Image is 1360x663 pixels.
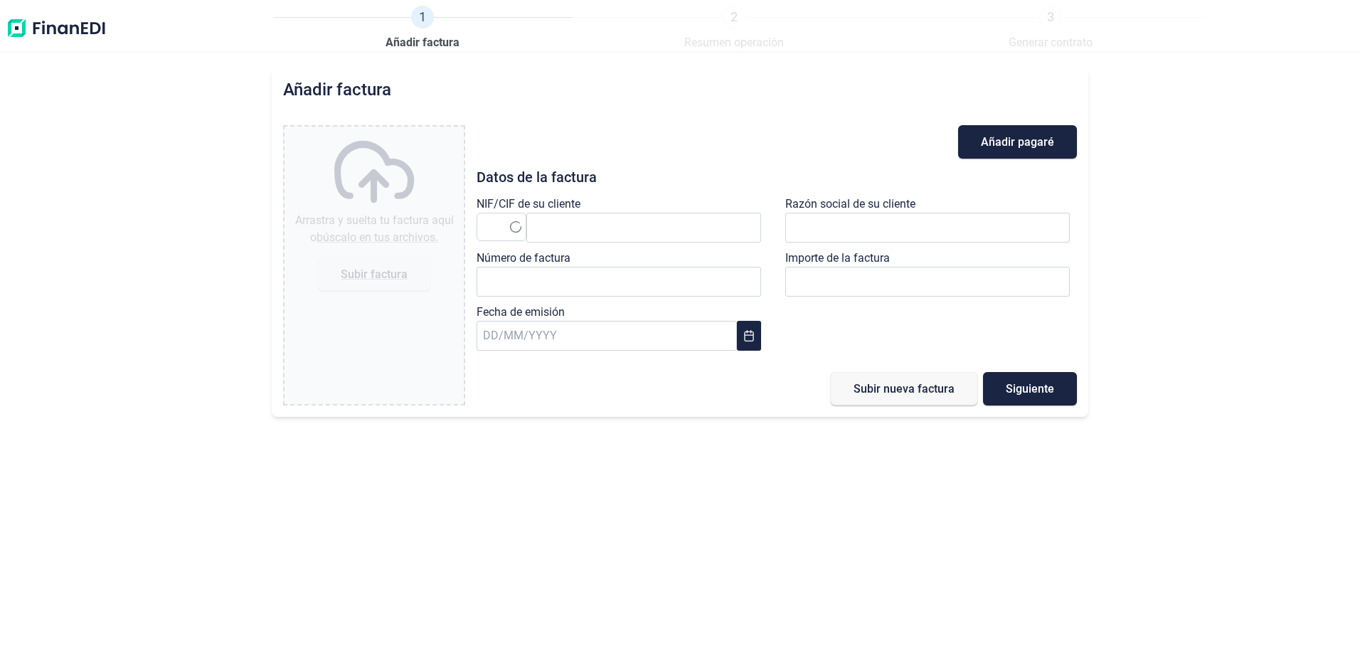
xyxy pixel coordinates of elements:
[477,304,565,321] label: Fecha de emisión
[785,196,915,213] label: Razón social de su cliente
[785,250,890,267] label: Importe de la factura
[958,125,1077,159] button: Añadir pagaré
[831,372,977,405] button: Subir nueva factura
[854,383,955,394] span: Subir nueva factura
[981,137,1054,147] span: Añadir pagaré
[477,196,580,213] label: NIF/CIF de su cliente
[386,6,459,51] a: 1Añadir factura
[983,372,1077,405] button: Siguiente
[6,6,107,51] img: Logo de aplicación
[477,170,1076,184] h3: Datos de la factura
[477,250,570,267] label: Número de factura
[477,321,736,351] input: DD/MM/YYYY
[510,213,526,240] div: Seleccione un país
[411,6,434,28] span: 1
[737,321,761,351] button: Choose Date
[386,34,459,51] span: Añadir factura
[1006,383,1054,394] span: Siguiente
[283,80,391,100] h2: Añadir factura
